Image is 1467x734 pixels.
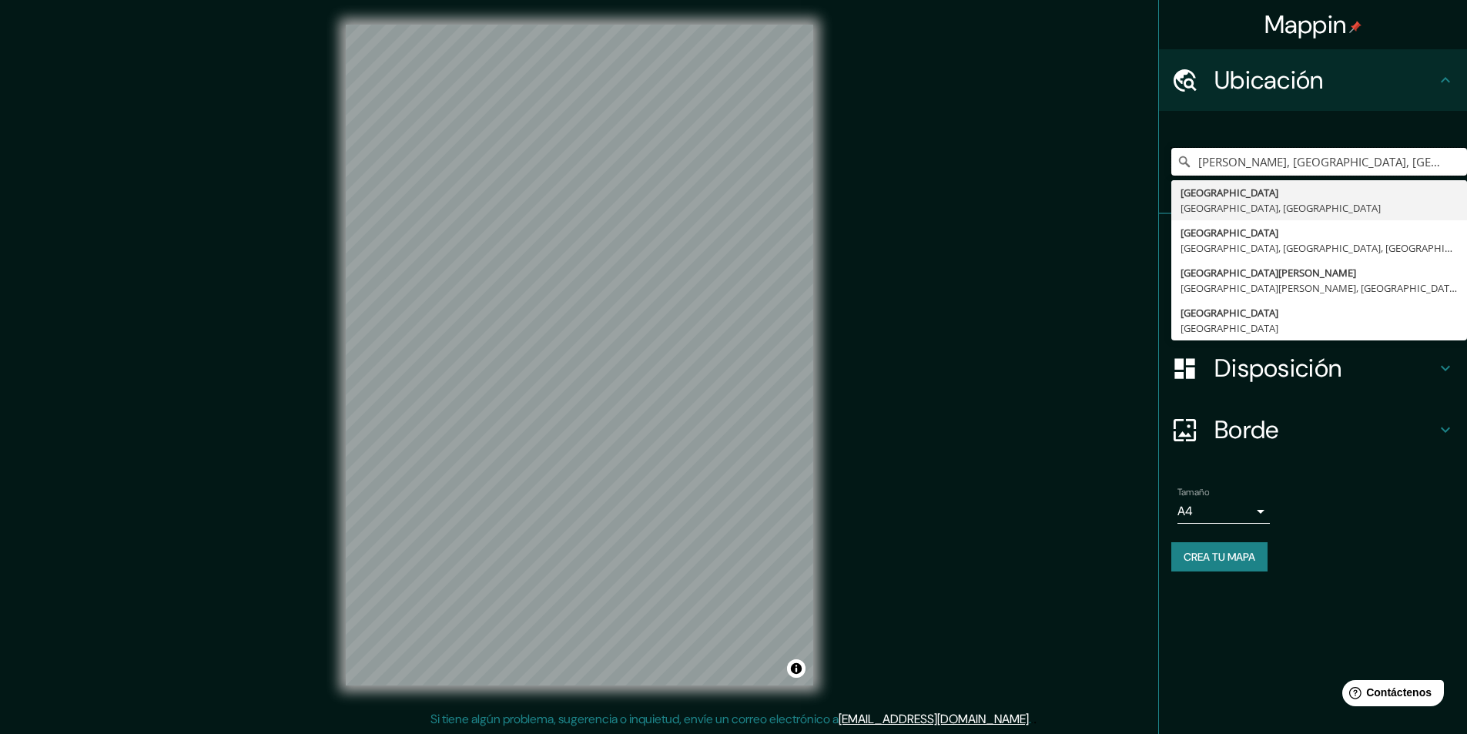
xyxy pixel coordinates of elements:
canvas: Mapa [346,25,813,685]
font: . [1033,710,1037,727]
input: Elige tu ciudad o zona [1171,148,1467,176]
a: [EMAIL_ADDRESS][DOMAIN_NAME] [839,711,1029,727]
font: [GEOGRAPHIC_DATA] [1181,321,1278,335]
font: [GEOGRAPHIC_DATA], [GEOGRAPHIC_DATA] [1181,201,1381,215]
font: [GEOGRAPHIC_DATA] [1181,306,1278,320]
div: Disposición [1159,337,1467,399]
iframe: Lanzador de widgets de ayuda [1330,674,1450,717]
font: . [1031,710,1033,727]
font: Tamaño [1177,486,1209,498]
font: A4 [1177,503,1193,519]
font: [GEOGRAPHIC_DATA] [1181,226,1278,240]
font: Borde [1214,414,1279,446]
div: Borde [1159,399,1467,461]
div: A4 [1177,499,1270,524]
img: pin-icon.png [1349,21,1361,33]
font: [GEOGRAPHIC_DATA][PERSON_NAME] [1181,266,1356,280]
font: Crea tu mapa [1184,550,1255,564]
div: Estilo [1159,276,1467,337]
button: Crea tu mapa [1171,542,1268,571]
font: Si tiene algún problema, sugerencia o inquietud, envíe un correo electrónico a [430,711,839,727]
div: Patas [1159,214,1467,276]
font: . [1029,711,1031,727]
font: Mappin [1264,8,1347,41]
font: Disposición [1214,352,1341,384]
button: Activar o desactivar atribución [787,659,806,678]
div: Ubicación [1159,49,1467,111]
font: Ubicación [1214,64,1324,96]
font: [GEOGRAPHIC_DATA] [1181,186,1278,199]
